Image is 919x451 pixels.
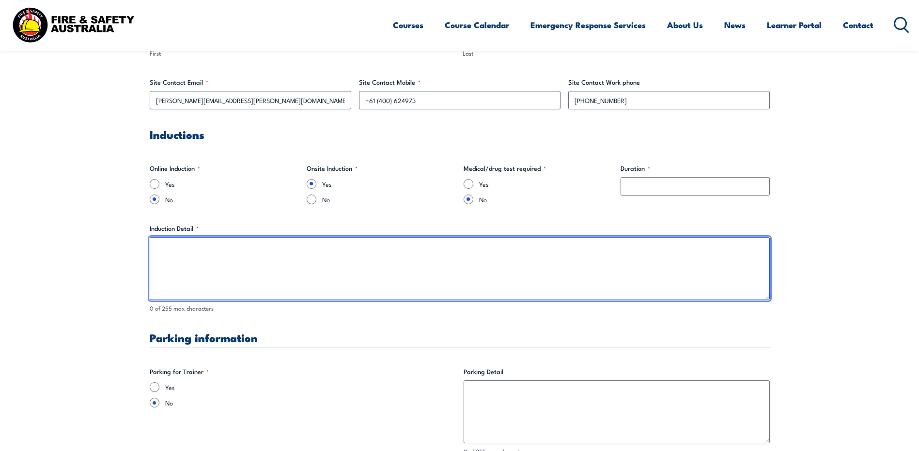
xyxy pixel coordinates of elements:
[621,164,770,173] label: Duration
[150,129,770,140] h3: Inductions
[359,77,561,87] label: Site Contact Mobile
[445,12,509,38] a: Course Calendar
[479,195,613,204] label: No
[843,12,873,38] a: Contact
[150,367,209,376] legend: Parking for Trainer
[150,332,770,343] h3: Parking information
[322,179,456,189] label: Yes
[724,12,746,38] a: News
[667,12,703,38] a: About Us
[464,367,770,376] label: Parking Detail
[530,12,646,38] a: Emergency Response Services
[150,49,457,58] label: First
[165,382,456,392] label: Yes
[307,164,358,173] legend: Onsite Induction
[479,179,613,189] label: Yes
[463,49,770,58] label: Last
[568,77,770,87] label: Site Contact Work phone
[767,12,822,38] a: Learner Portal
[150,77,351,87] label: Site Contact Email
[150,224,770,233] label: Induction Detail
[150,304,770,313] div: 0 of 255 max characters
[393,12,423,38] a: Courses
[165,179,299,189] label: Yes
[464,164,546,173] legend: Medical/drug test required
[150,164,200,173] legend: Online Induction
[322,195,456,204] label: No
[165,195,299,204] label: No
[165,398,456,407] label: No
